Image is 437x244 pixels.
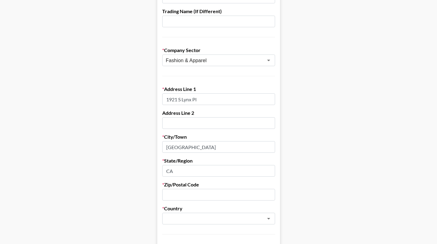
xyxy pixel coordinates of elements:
button: Open [264,214,273,223]
label: Company Sector [162,47,275,53]
label: Address Line 1 [162,86,275,92]
button: Open [264,56,273,65]
label: Trading Name (If Different) [162,8,275,14]
label: Country [162,205,275,212]
label: State/Region [162,158,275,164]
label: Zip/Postal Code [162,182,275,188]
label: Address Line 2 [162,110,275,116]
label: City/Town [162,134,275,140]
